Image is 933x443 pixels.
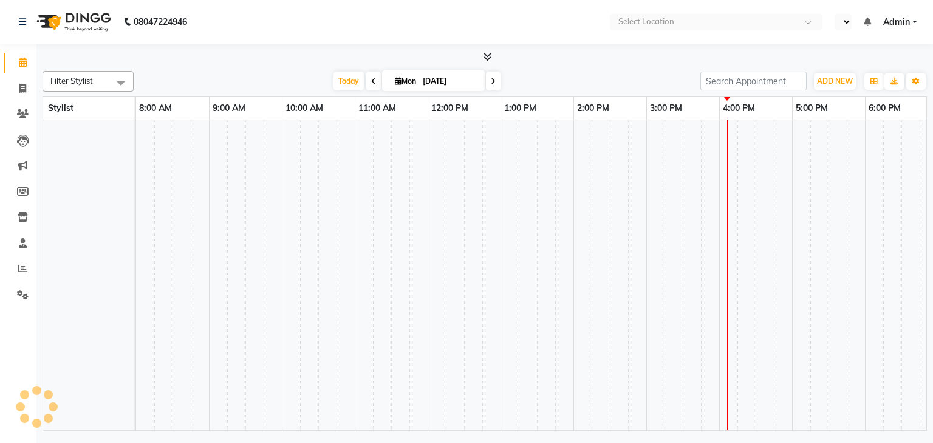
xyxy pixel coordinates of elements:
a: 5:00 PM [793,100,831,117]
a: 4:00 PM [720,100,758,117]
a: 12:00 PM [428,100,471,117]
div: Select Location [618,16,674,28]
a: 8:00 AM [136,100,175,117]
b: 08047224946 [134,5,187,39]
a: 10:00 AM [282,100,326,117]
img: logo [31,5,114,39]
a: 11:00 AM [355,100,399,117]
button: ADD NEW [814,73,856,90]
a: 6:00 PM [866,100,904,117]
a: 9:00 AM [210,100,248,117]
a: 1:00 PM [501,100,539,117]
span: Today [333,72,364,90]
a: 2:00 PM [574,100,612,117]
span: Filter Stylist [50,76,93,86]
span: ADD NEW [817,76,853,86]
a: 3:00 PM [647,100,685,117]
input: Search Appointment [700,72,807,90]
input: 2025-09-01 [419,72,480,90]
span: Admin [883,16,910,29]
span: Mon [392,76,419,86]
span: Stylist [48,103,73,113]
